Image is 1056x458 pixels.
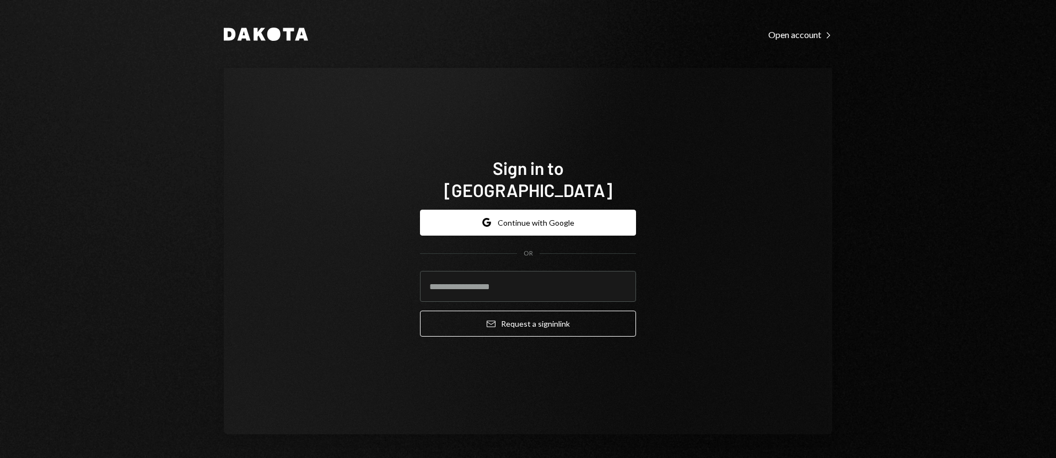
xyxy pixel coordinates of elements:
div: OR [524,249,533,258]
a: Open account [768,28,832,40]
button: Continue with Google [420,210,636,236]
div: Open account [768,29,832,40]
button: Request a signinlink [420,311,636,337]
h1: Sign in to [GEOGRAPHIC_DATA] [420,157,636,201]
